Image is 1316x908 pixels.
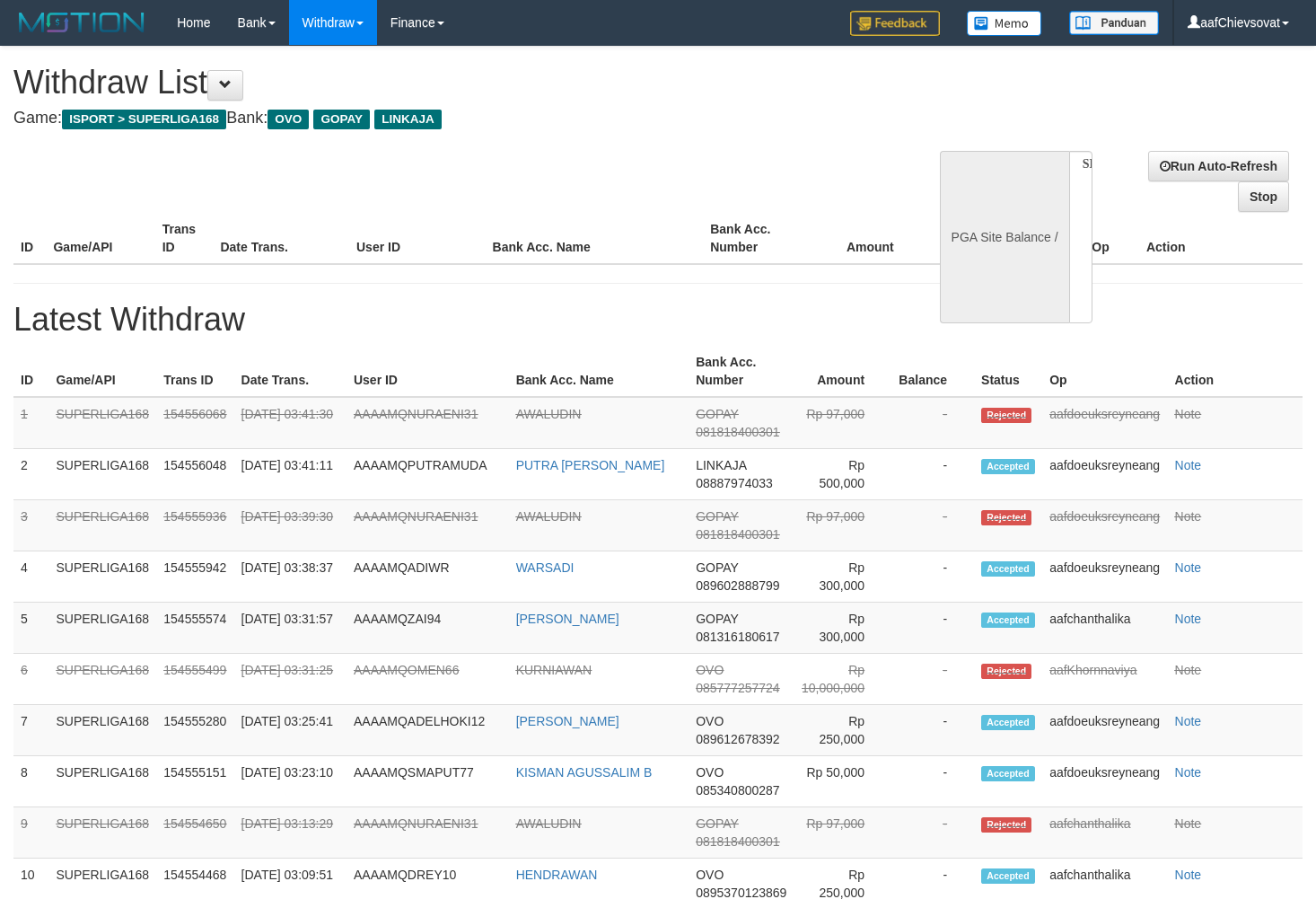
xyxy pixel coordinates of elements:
td: AAAAMQADELHOKI12 [347,705,509,756]
td: 154555499 [156,654,233,705]
span: Accepted [981,459,1035,474]
td: aafdoeuksreyneang [1042,397,1167,449]
a: AWALUDIN [516,407,582,421]
span: 081316180617 [696,630,779,644]
td: [DATE] 03:31:57 [234,603,347,654]
span: 081818400301 [696,834,779,849]
th: Balance [891,346,974,397]
span: Rejected [981,817,1031,833]
td: aafdoeuksreyneang [1042,500,1167,551]
th: User ID [347,346,509,397]
th: Action [1139,213,1303,264]
span: OVO [696,714,724,728]
span: 085340800287 [696,783,779,798]
th: Date Trans. [213,213,349,264]
td: - [891,397,974,449]
td: SUPERLIGA168 [48,500,156,551]
td: Rp 500,000 [794,449,891,500]
td: [DATE] 03:23:10 [234,756,347,807]
a: Note [1175,407,1202,421]
td: 2 [13,449,48,500]
a: Note [1175,816,1202,831]
td: Rp 97,000 [794,807,891,859]
td: SUPERLIGA168 [48,551,156,603]
th: Bank Acc. Number [689,346,794,397]
span: Rejected [981,510,1031,525]
a: HENDRAWAN [516,868,598,882]
td: SUPERLIGA168 [48,807,156,859]
span: Accepted [981,766,1035,781]
span: ISPORT > SUPERLIGA168 [62,110,226,129]
td: Rp 10,000,000 [794,654,891,705]
td: SUPERLIGA168 [48,756,156,807]
td: 154554650 [156,807,233,859]
td: SUPERLIGA168 [48,705,156,756]
td: 5 [13,603,48,654]
td: aafchanthalika [1042,807,1167,859]
a: [PERSON_NAME] [516,714,619,728]
th: Trans ID [155,213,214,264]
td: 154555942 [156,551,233,603]
td: [DATE] 03:41:30 [234,397,347,449]
h1: Withdraw List [13,65,859,101]
span: 089602888799 [696,578,779,593]
td: AAAAMQNURAENI31 [347,397,509,449]
td: aafKhornnaviya [1042,654,1167,705]
th: Op [1084,213,1139,264]
td: aafdoeuksreyneang [1042,449,1167,500]
span: GOPAY [696,509,738,524]
img: panduan.png [1069,11,1159,35]
td: SUPERLIGA168 [48,449,156,500]
a: Note [1175,714,1202,728]
th: Bank Acc. Name [509,346,689,397]
td: Rp 300,000 [794,603,891,654]
td: - [891,551,974,603]
img: MOTION_logo.png [13,9,150,36]
td: AAAAMQZAI94 [347,603,509,654]
td: SUPERLIGA168 [48,603,156,654]
td: 154555574 [156,603,233,654]
th: Amount [812,213,921,264]
span: GOPAY [696,612,738,626]
td: AAAAMQOMEN66 [347,654,509,705]
a: Note [1175,612,1202,626]
td: 154555280 [156,705,233,756]
span: 08887974033 [696,476,773,490]
td: - [891,756,974,807]
td: AAAAMQPUTRAMUDA [347,449,509,500]
span: 081818400301 [696,527,779,542]
span: 085777257724 [696,681,779,695]
a: WARSADI [516,560,575,575]
a: AWALUDIN [516,509,582,524]
td: 154555936 [156,500,233,551]
td: Rp 300,000 [794,551,891,603]
th: Action [1168,346,1303,397]
td: 8 [13,756,48,807]
span: Accepted [981,868,1035,884]
td: [DATE] 03:41:11 [234,449,347,500]
span: LINKAJA [374,110,442,129]
td: - [891,807,974,859]
td: Rp 97,000 [794,500,891,551]
span: GOPAY [313,110,370,129]
td: - [891,603,974,654]
a: Run Auto-Refresh [1148,151,1289,181]
th: Trans ID [156,346,233,397]
td: 154555151 [156,756,233,807]
th: Bank Acc. Name [486,213,704,264]
td: 4 [13,551,48,603]
td: Rp 97,000 [794,397,891,449]
th: ID [13,213,46,264]
a: [PERSON_NAME] [516,612,619,626]
span: LINKAJA [696,458,746,472]
td: Rp 50,000 [794,756,891,807]
th: Game/API [48,346,156,397]
td: [DATE] 03:25:41 [234,705,347,756]
td: aafdoeuksreyneang [1042,756,1167,807]
td: AAAAMQADIWR [347,551,509,603]
td: [DATE] 03:13:29 [234,807,347,859]
h1: Latest Withdraw [13,302,1303,338]
a: PUTRA [PERSON_NAME] [516,458,665,472]
td: 7 [13,705,48,756]
td: 1 [13,397,48,449]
